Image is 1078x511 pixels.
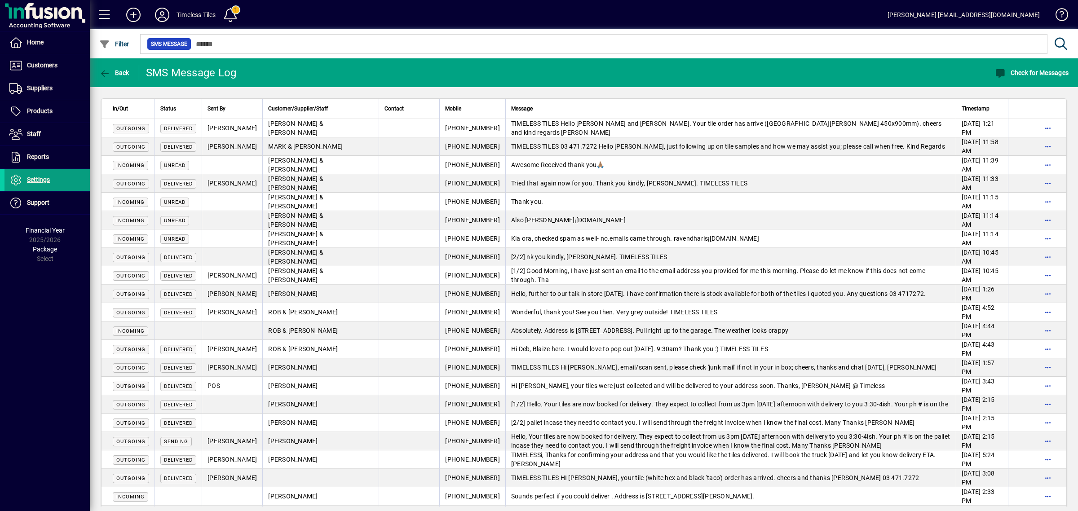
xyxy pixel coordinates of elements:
td: [2/2] nk you kindly, [PERSON_NAME]. TIMELESS TILES [505,248,956,266]
button: Profile [148,7,177,23]
td: Thank you. [505,193,956,211]
a: Products [4,100,90,123]
td: TIMELESS TILES Hi [PERSON_NAME], email/scan sent, please check 'junk mail' if not in your in box;... [505,358,956,377]
span: INCOMING [116,236,145,242]
button: More options [1041,489,1055,503]
span: Sent By [208,104,225,114]
span: SMS Message [151,40,187,48]
td: [DATE] 10:45 AM [956,248,1008,266]
td: Awesome Received thank you🙏🏽 [505,156,956,174]
span: Unread [164,199,186,205]
td: [DATE] 3:43 PM [956,377,1008,395]
a: Support [4,192,90,214]
span: OUTGOING [116,291,146,297]
td: [DATE] 11:39 AM [956,156,1008,174]
td: Hi Deb, Blaize here. I would love to pop out [DATE]. 9:30am? Thank you :) TIMELESS TILES [505,340,956,358]
span: [PERSON_NAME] & [PERSON_NAME] [268,120,323,136]
span: MARK & [PERSON_NAME] [268,143,343,150]
span: [PERSON_NAME] [268,364,318,371]
span: [PHONE_NUMBER] [445,180,500,187]
td: [DATE] 2:15 PM [956,414,1008,432]
button: Add [119,7,148,23]
td: [DATE] 11:33 AM [956,174,1008,193]
td: [DATE] 2:33 PM [956,487,1008,506]
span: [PERSON_NAME] [268,382,318,389]
span: Back [99,69,129,76]
td: [DATE] 2:15 PM [956,395,1008,414]
button: More options [1041,194,1055,209]
span: INCOMING [116,163,145,168]
td: Also [PERSON_NAME]¡[DOMAIN_NAME] [505,211,956,229]
span: [PERSON_NAME] [268,401,318,408]
span: [PHONE_NUMBER] [445,161,500,168]
span: [PERSON_NAME] [268,290,318,297]
td: [DATE] 5:24 PM [956,450,1008,469]
button: More options [1041,231,1055,246]
td: [DATE] 3:08 PM [956,469,1008,487]
span: [PHONE_NUMBER] [445,401,500,408]
span: [PERSON_NAME] [208,143,257,150]
a: Customers [4,54,90,77]
td: [DATE] 4:43 PM [956,340,1008,358]
span: Delivered [164,383,193,389]
span: Mobile [445,104,461,114]
span: Settings [27,176,50,183]
span: POS [208,382,220,389]
span: Reports [27,153,49,160]
button: More options [1041,434,1055,448]
span: Suppliers [27,84,53,92]
span: OUTGOING [116,476,146,481]
td: [DATE] 2:15 PM [956,432,1008,450]
span: [PERSON_NAME] [208,124,257,132]
div: [PERSON_NAME] [EMAIL_ADDRESS][DOMAIN_NAME] [888,8,1040,22]
span: ROB & [PERSON_NAME] [268,308,338,316]
span: Home [27,39,44,46]
span: OUTGOING [116,457,146,463]
span: Delivered [164,365,193,371]
td: Hello, further to our talk in store [DATE]. I have confirmation there is stock available for both... [505,285,956,303]
a: Knowledge Base [1049,2,1067,31]
span: Delivered [164,291,193,297]
td: [DATE] 1:26 PM [956,285,1008,303]
button: More options [1041,471,1055,485]
span: Sending [164,439,188,445]
td: [2/2] pallet incase they need to contact you. I will send through the freight invoice when I know... [505,414,956,432]
span: OUTGOING [116,420,146,426]
div: Timeless Tiles [177,8,216,22]
td: TIMELESS TILES 03 471.7272 Hello [PERSON_NAME], just following up on tile samples and how we may ... [505,137,956,156]
span: [PHONE_NUMBER] [445,437,500,445]
div: Timestamp [962,104,1003,114]
span: [PERSON_NAME] & [PERSON_NAME] [268,157,323,173]
button: More options [1041,139,1055,154]
td: Hello, Your tiles are now booked for delivery. They expect to collect from us 3pm [DATE] afternoo... [505,432,956,450]
span: In/Out [113,104,128,114]
span: [PHONE_NUMBER] [445,124,500,132]
td: TIMELESS TILES HI [PERSON_NAME], your tile (white hex and black 'taco') order has arrived. cheers... [505,469,956,487]
td: [DATE] 11:15 AM [956,193,1008,211]
span: OUTGOING [116,383,146,389]
span: [PERSON_NAME] [208,345,257,352]
span: Status [160,104,176,114]
span: Delivered [164,476,193,481]
span: Delivered [164,402,193,408]
span: Delivered [164,273,193,279]
span: [PHONE_NUMBER] [445,235,500,242]
button: Back [97,65,132,81]
span: Customer/Supplier/Staff [268,104,328,114]
span: Delivered [164,420,193,426]
span: Timestamp [962,104,990,114]
td: Absolutely. Address is [STREET_ADDRESS]. Pull right up to the garage. The weather looks crappy [505,322,956,340]
td: [DATE] 1:21 PM [956,119,1008,137]
td: Tried that again now for you. Thank you kindly, [PERSON_NAME]. TIMELESS TILES [505,174,956,193]
a: Staff [4,123,90,145]
button: More options [1041,213,1055,227]
span: [PERSON_NAME] & [PERSON_NAME] [268,212,323,228]
span: [PERSON_NAME] [208,364,257,371]
span: INCOMING [116,199,145,205]
span: Package [33,246,57,253]
td: Kia ora, checked spam as well- no.emails came through. ravendharis¡[DOMAIN_NAME] [505,229,956,248]
span: [PERSON_NAME] [208,474,257,481]
td: Wonderful, thank you! See you then. Very grey outside! TIMELESS TILES [505,303,956,322]
button: More options [1041,452,1055,467]
button: More options [1041,360,1055,374]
